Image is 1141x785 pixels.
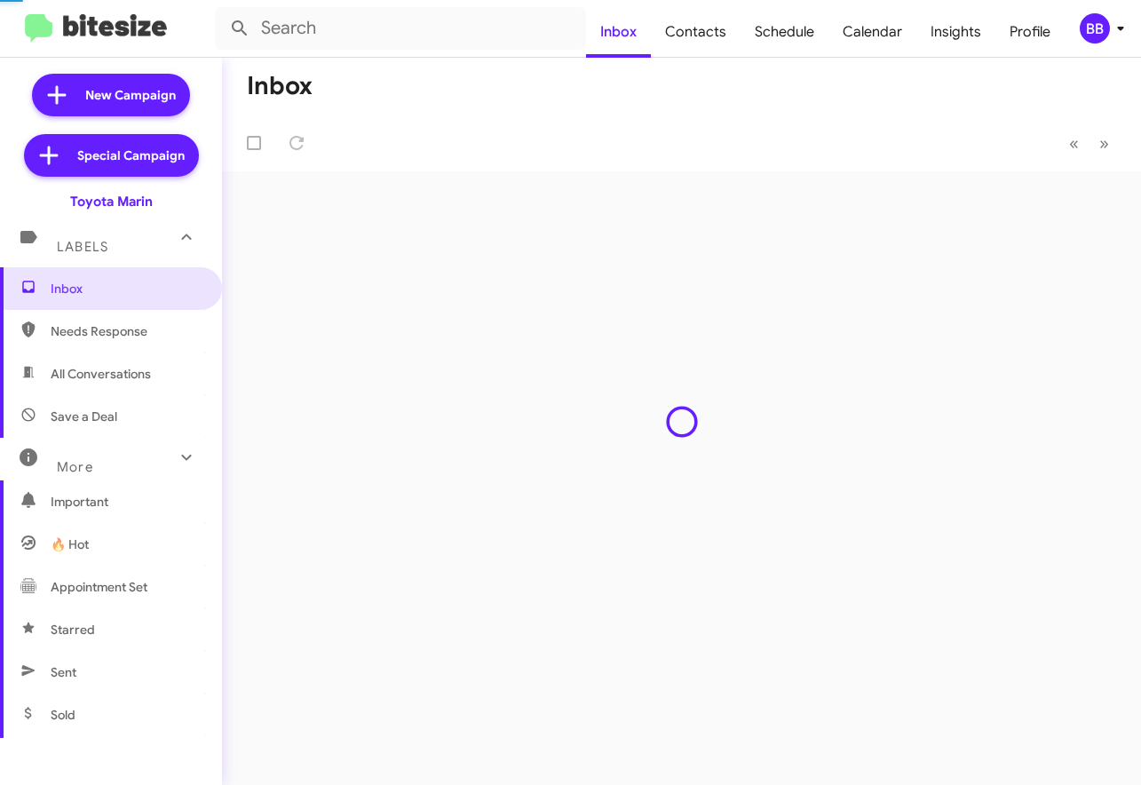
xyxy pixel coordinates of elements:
span: Sold [51,706,75,724]
a: Profile [995,6,1065,58]
button: Previous [1058,125,1089,162]
div: Toyota Marin [70,193,153,210]
div: BB [1080,13,1110,44]
span: Important [51,493,202,511]
span: All Conversations [51,365,151,383]
span: Appointment Set [51,578,147,596]
input: Search [215,7,586,50]
button: BB [1065,13,1121,44]
a: Inbox [586,6,651,58]
a: Schedule [741,6,828,58]
span: Needs Response [51,322,202,340]
a: Special Campaign [24,134,199,177]
span: Special Campaign [77,147,185,164]
span: Inbox [51,280,202,297]
a: Calendar [828,6,916,58]
a: Contacts [651,6,741,58]
span: Save a Deal [51,408,117,425]
span: 🔥 Hot [51,535,89,553]
span: » [1099,132,1109,155]
span: Labels [57,239,108,255]
a: New Campaign [32,74,190,116]
nav: Page navigation example [1059,125,1120,162]
button: Next [1089,125,1120,162]
span: More [57,459,93,475]
span: New Campaign [85,86,176,104]
span: « [1069,132,1079,155]
span: Starred [51,621,95,638]
a: Insights [916,6,995,58]
h1: Inbox [247,72,313,100]
span: Sent [51,663,76,681]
